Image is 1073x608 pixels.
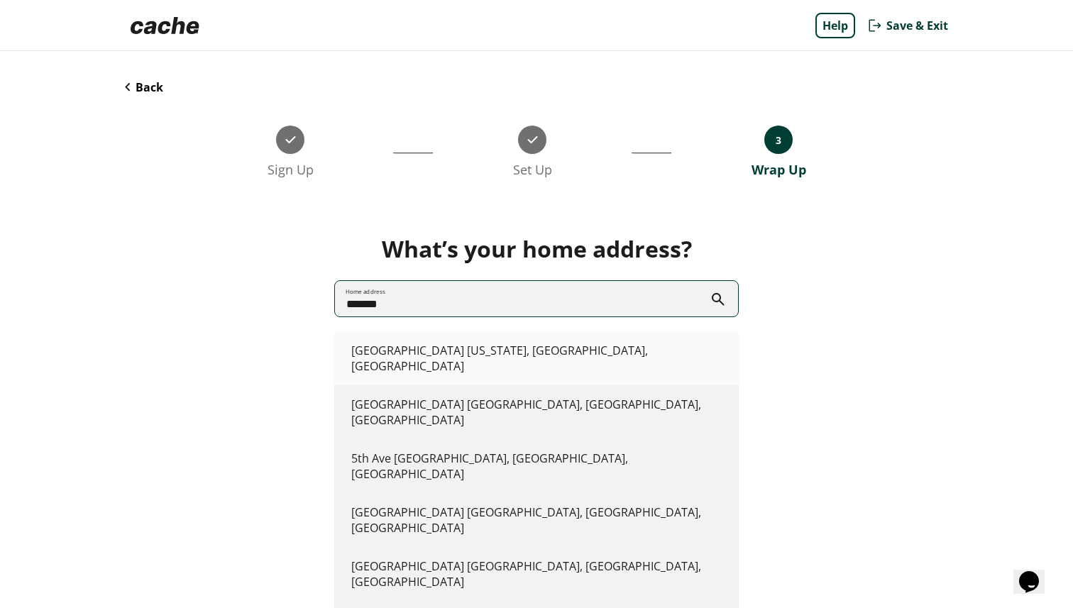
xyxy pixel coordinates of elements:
img: Exit Button [866,17,884,34]
button: Save & Exit [866,13,948,38]
div: ___________________________________ [632,126,671,178]
div: Set Up [513,161,552,178]
div: 3 [764,126,793,154]
li: [GEOGRAPHIC_DATA] [GEOGRAPHIC_DATA], [GEOGRAPHIC_DATA], [GEOGRAPHIC_DATA] [334,547,739,601]
img: done icon [285,136,296,143]
iframe: chat widget [1013,551,1059,594]
img: Back Icon [125,83,130,92]
li: [GEOGRAPHIC_DATA] [US_STATE], [GEOGRAPHIC_DATA], [GEOGRAPHIC_DATA] [334,331,739,385]
img: done icon [527,136,538,143]
a: Help [815,13,855,38]
img: searchIcon [712,293,725,306]
label: Home address [346,287,385,296]
div: Wrap Up [752,161,806,178]
div: We are required by law to ask these questions. [125,334,948,351]
div: __________________________________ [393,126,433,178]
li: [GEOGRAPHIC_DATA] [GEOGRAPHIC_DATA], [GEOGRAPHIC_DATA], [GEOGRAPHIC_DATA] [334,385,739,439]
div: This will help us keep your account secure. [125,351,948,368]
li: [GEOGRAPHIC_DATA] [GEOGRAPHIC_DATA], [GEOGRAPHIC_DATA], [GEOGRAPHIC_DATA] [334,493,739,547]
div: What’s your home address? [334,235,739,263]
img: Logo [125,11,205,40]
button: Back [125,79,163,95]
div: Sign Up [268,161,314,178]
li: 5th Ave [GEOGRAPHIC_DATA], [GEOGRAPHIC_DATA], [GEOGRAPHIC_DATA] [334,439,739,493]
